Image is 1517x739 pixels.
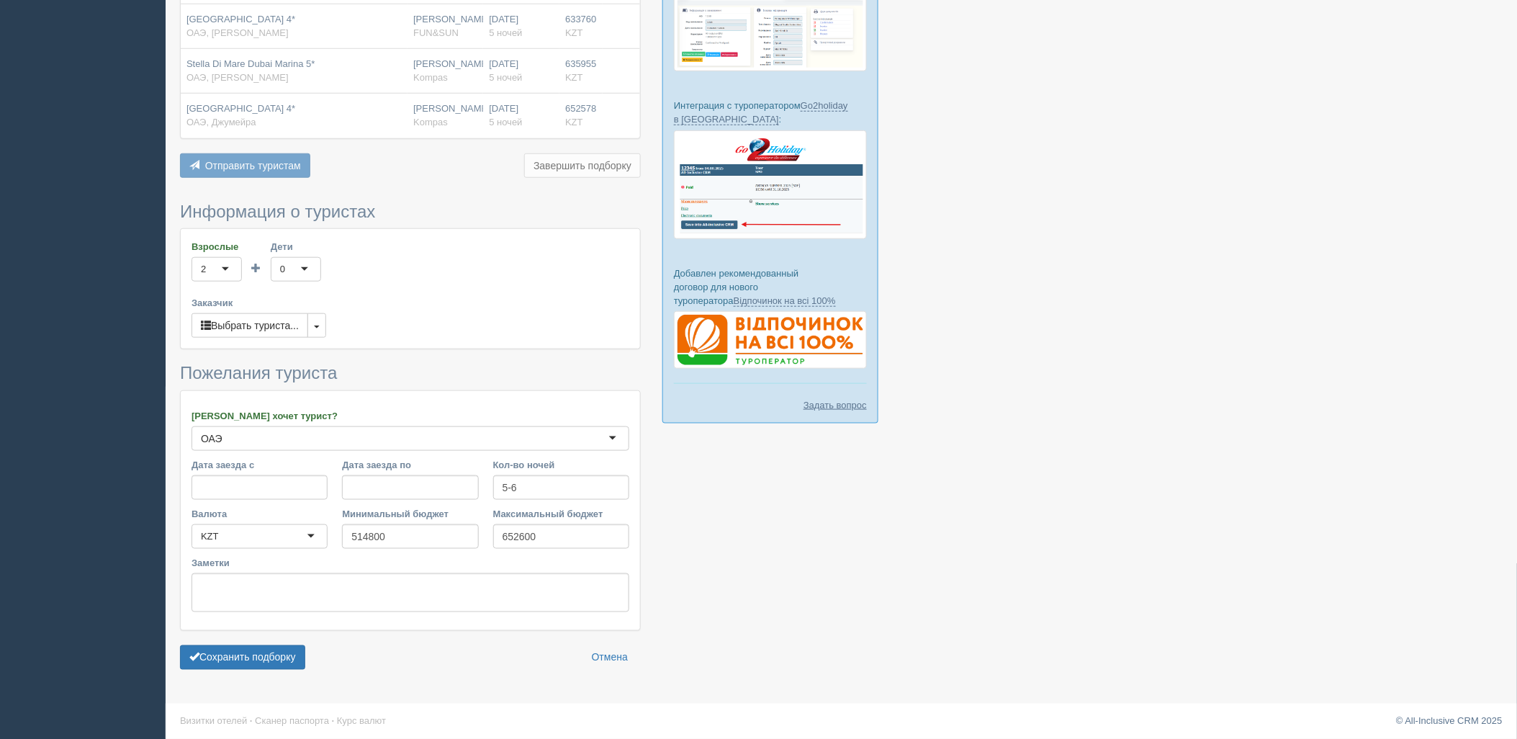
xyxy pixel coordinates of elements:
label: Взрослые [192,240,242,254]
label: Заметки [192,556,629,570]
a: Go2holiday в [GEOGRAPHIC_DATA] [674,100,848,125]
a: Отмена [582,645,637,670]
span: [GEOGRAPHIC_DATA] 4* [186,103,295,114]
span: · [250,716,253,727]
label: Заказчик [192,296,629,310]
h3: Информация о туристах [180,202,641,221]
span: 633760 [565,14,596,24]
div: ОАЭ [201,431,222,446]
img: go2holiday-bookings-crm-for-travel-agency.png [674,130,867,239]
button: Завершить подборку [524,153,641,178]
span: 635955 [565,58,596,69]
p: Добавлен рекомендованный договор для нового туроператора [674,267,867,308]
img: %D0%B4%D0%BE%D0%B3%D0%BE%D0%B2%D1%96%D1%80-%D0%B2%D1%96%D0%B4%D0%BF%D0%BE%D1%87%D0%B8%D0%BD%D0%BE... [674,311,867,369]
label: [PERSON_NAME] хочет турист? [192,409,629,423]
div: [PERSON_NAME] [413,13,477,40]
span: Stella Di Mare Dubai Marina 5* [186,58,315,69]
a: Задать вопрос [803,398,867,412]
label: Дети [271,240,321,254]
div: [DATE] [489,102,554,129]
span: 652578 [565,103,596,114]
span: Kompas [413,117,448,127]
input: 7-10 или 7,10,14 [493,475,629,500]
span: ОАЭ, [PERSON_NAME] [186,27,289,38]
label: Дата заезда по [342,458,478,472]
a: © All-Inclusive CRM 2025 [1396,716,1503,727]
span: [GEOGRAPHIC_DATA] 4* [186,14,295,24]
label: Минимальный бюджет [342,507,478,521]
span: KZT [565,72,583,83]
label: Валюта [192,507,328,521]
a: Сканер паспорта [255,716,329,727]
div: [DATE] [489,13,554,40]
span: Пожелания туриста [180,363,337,382]
label: Кол-во ночей [493,458,629,472]
span: 5 ночей [489,72,522,83]
button: Сохранить подборку [180,645,305,670]
label: Максимальный бюджет [493,507,629,521]
span: Kompas [413,72,448,83]
button: Отправить туристам [180,153,310,178]
div: 2 [201,262,206,277]
span: KZT [565,27,583,38]
a: Визитки отелей [180,716,247,727]
span: KZT [565,117,583,127]
div: [PERSON_NAME] [413,102,477,129]
div: 0 [280,262,285,277]
p: Интеграция с туроператором : [674,99,867,126]
button: Выбрать туриста... [192,313,308,338]
div: [DATE] [489,58,554,84]
span: ОАЭ, [PERSON_NAME] [186,72,289,83]
span: 5 ночей [489,27,522,38]
a: Відпочинок на всі 100% [734,295,836,307]
span: · [332,716,335,727]
span: FUN&SUN [413,27,459,38]
span: Отправить туристам [205,160,301,171]
label: Дата заезда с [192,458,328,472]
a: Курс валют [337,716,386,727]
span: ОАЭ, Джумейра [186,117,256,127]
div: [PERSON_NAME] [413,58,477,84]
span: 5 ночей [489,117,522,127]
div: KZT [201,529,219,544]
